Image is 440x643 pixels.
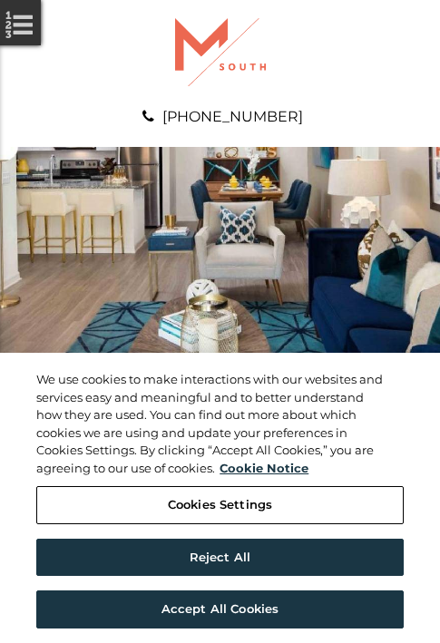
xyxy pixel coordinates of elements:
button: Accept All Cookies [36,590,404,628]
img: A graphic with a red M and the word SOUTH. [175,18,266,86]
a: More information about your privacy [220,461,308,475]
a: [PHONE_NUMBER] [162,108,303,125]
div: We use cookies to make interactions with our websites and services easy and meaningful and to bet... [36,371,384,477]
button: Reject All [36,539,404,577]
button: Cookies Settings [36,486,404,524]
